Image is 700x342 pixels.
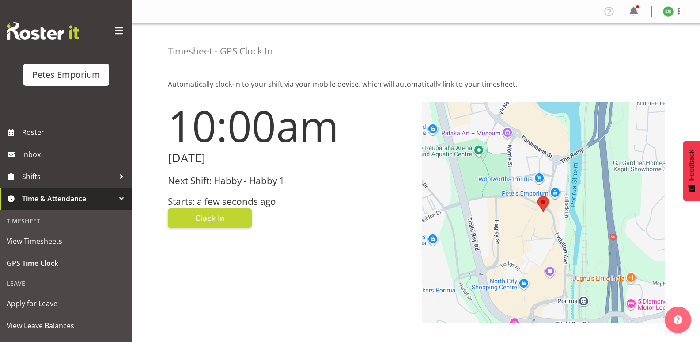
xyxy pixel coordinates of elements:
[22,148,128,161] span: Inbox
[22,192,115,205] span: Time & Attendance
[2,230,130,252] a: View Timesheets
[32,68,100,81] div: Petes Emporium
[7,234,126,248] span: View Timesheets
[2,252,130,274] a: GPS Time Clock
[22,170,115,183] span: Shifts
[2,212,130,230] div: Timesheet
[7,297,126,310] span: Apply for Leave
[168,46,273,56] h4: Timesheet - GPS Clock In
[195,212,225,224] span: Clock In
[663,6,674,17] img: stephanie-burden9828.jpg
[688,150,696,181] span: Feedback
[168,151,411,165] h2: [DATE]
[7,22,79,40] img: Rosterit website logo
[2,292,130,315] a: Apply for Leave
[2,274,130,292] div: Leave
[168,79,665,89] p: Automatically clock-in to your shift via your mobile device, which will automatically link to you...
[168,176,411,186] h3: Next Shift: Habby - Habby 1
[7,257,126,270] span: GPS Time Clock
[22,126,128,139] span: Roster
[683,141,700,201] button: Feedback - Show survey
[674,315,682,324] img: help-xxl-2.png
[168,208,252,228] button: Clock In
[168,102,411,150] h1: 10:00am
[168,196,411,207] h3: Starts: a few seconds ago
[2,315,130,337] a: View Leave Balances
[7,319,126,332] span: View Leave Balances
